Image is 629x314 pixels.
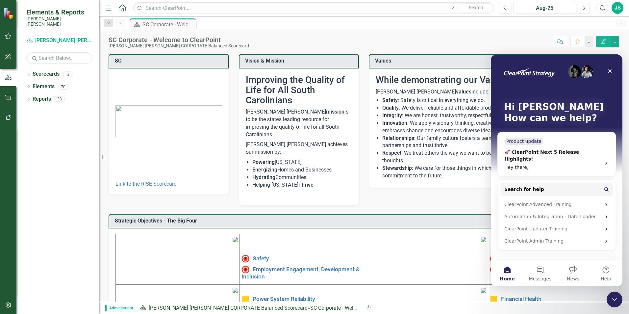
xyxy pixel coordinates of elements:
[33,95,51,103] a: Reports
[246,108,352,140] p: [PERSON_NAME] [PERSON_NAME] is to be the state’s leading resource for improving the quality of li...
[607,292,622,307] iframe: Intercom live chat
[382,165,412,171] strong: Stewardship
[253,255,269,262] a: Safety
[253,296,315,302] a: Power System Reliability
[490,255,498,263] img: High Alert
[310,305,397,311] div: SC Corporate - Welcome to ClearPoint
[109,43,249,48] div: [PERSON_NAME] [PERSON_NAME] CORPORATE Balanced Scorecard
[382,119,612,135] li: : We apply visionary thinking, creativity and adaptability to our work. Our culture embraces chan...
[376,75,612,85] h2: While demonstrating our Values with all our Stakeholders
[382,104,612,112] li: : We deliver reliable and affordable products and services.
[469,5,483,10] span: Search
[481,288,486,293] img: mceclip4.png
[382,150,401,156] strong: Respect
[233,237,238,242] img: mceclip1%20v4.png
[252,166,352,174] li: Homes and Businesses
[246,75,352,105] h2: Improving the Quality of Life for All South Carolinians
[252,174,352,181] li: Communities
[491,55,622,286] iframe: Intercom live chat
[516,4,574,12] div: Aug-25
[382,135,414,141] strong: Relationships
[245,58,355,64] h3: Vision & Mission
[376,88,612,96] p: [PERSON_NAME] [PERSON_NAME] include:
[501,296,541,302] a: Financial Health
[490,266,498,274] img: Not Meeting Target
[481,237,486,242] img: mceclip2%20v3.png
[139,304,359,312] div: »
[115,218,615,224] h3: Strategic Objectives - The Big Four
[382,112,612,119] li: : We are honest, trustworthy, respectful and ethical.
[115,181,177,187] a: Link to the RISE Scorecard
[490,295,498,303] img: Caution
[58,84,68,90] div: 70
[382,149,612,165] li: : We treat others the way we want to be treated and respect their viewpoints, ideas and thoughts.
[26,37,92,44] a: [PERSON_NAME] [PERSON_NAME] CORPORATE Balanced Scorecard
[298,182,314,188] strong: Thrive
[149,305,308,311] a: [PERSON_NAME] [PERSON_NAME] CORPORATE Balanced Scorecard
[326,109,344,115] strong: mission
[133,2,494,14] input: Search ClearPoint...
[241,255,249,263] img: High Alert
[241,295,249,303] img: Caution
[382,120,407,126] strong: Innovation
[612,2,623,14] button: JS
[375,58,615,64] h3: Values
[382,97,398,103] strong: Safety
[241,266,360,279] a: Employment Engagement, Development & Inclusion
[252,181,352,189] li: Helping [US_STATE]
[382,105,399,111] strong: Quality
[456,89,471,95] strong: values
[246,140,352,157] p: [PERSON_NAME] [PERSON_NAME] achieves our mission by:
[109,36,249,43] div: SC Corporate - Welcome to ClearPoint
[241,266,249,274] img: Not Meeting Target
[54,96,65,102] div: 33
[382,165,612,180] li: : We care for those things in which we have been entrusted and take seriously our commitment to t...
[252,167,277,173] strong: Energizing
[26,52,92,64] input: Search Below...
[460,3,492,13] button: Search
[382,135,612,150] li: : Our family culture fosters a teamwork atmosphere in which open communication, partnerships and ...
[233,288,238,293] img: mceclip3%20v3.png
[513,2,576,14] button: Aug-25
[26,16,92,27] small: [PERSON_NAME] [PERSON_NAME]
[33,70,60,78] a: Scorecards
[142,20,194,29] div: SC Corporate - Welcome to ClearPoint
[252,159,275,165] strong: Powering
[63,71,73,77] div: 3
[252,159,352,166] li: [US_STATE]
[26,8,92,16] span: Elements & Reports
[33,83,55,91] a: Elements
[115,58,225,64] h3: SC
[3,8,15,19] img: ClearPoint Strategy
[382,112,402,118] strong: Integrity
[252,174,275,180] strong: Hydrating
[105,305,136,311] span: Administrator
[382,97,612,104] li: : Safety is critical in everything we do.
